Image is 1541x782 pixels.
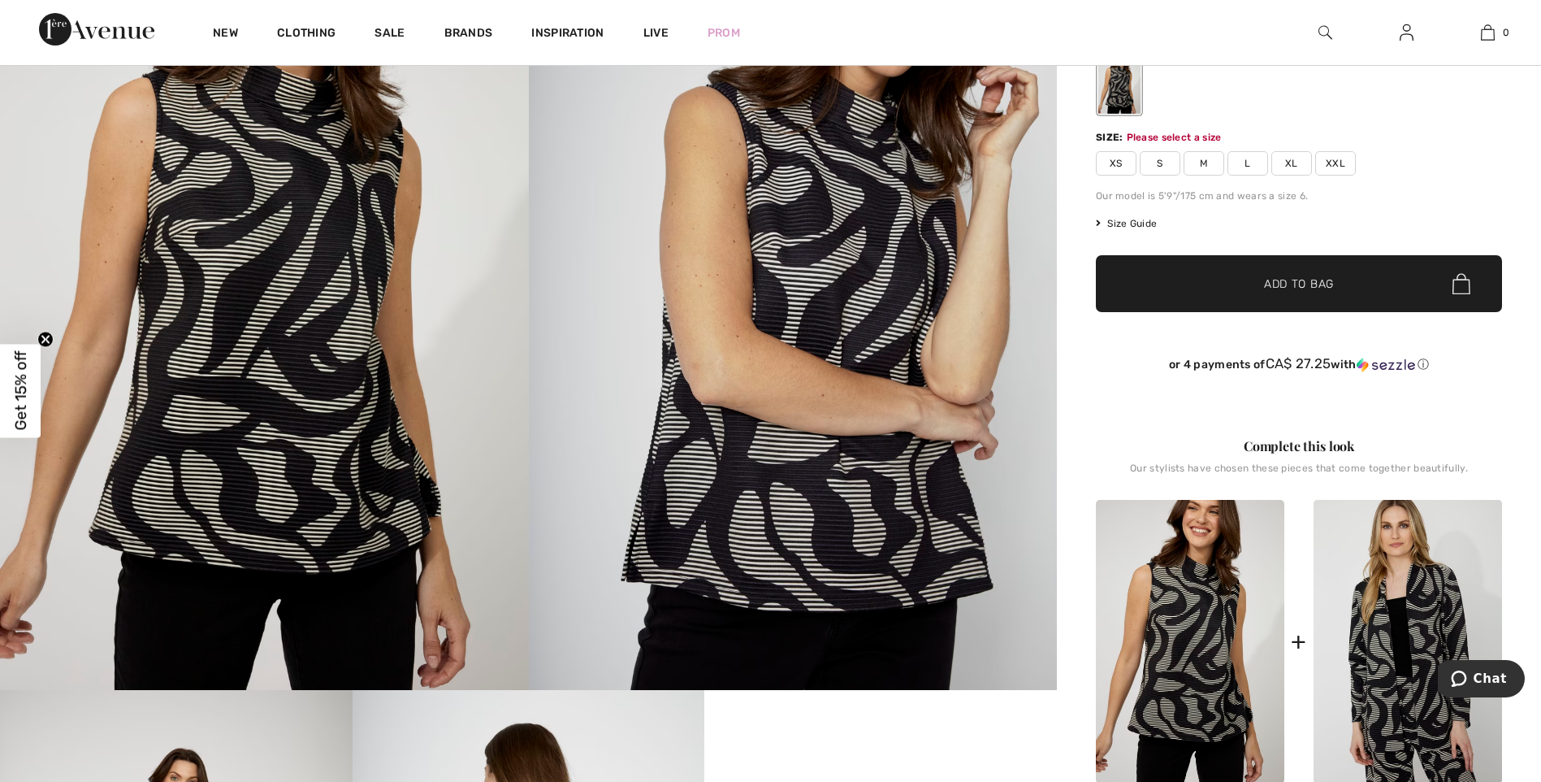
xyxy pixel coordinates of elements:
span: Add to Bag [1264,276,1334,293]
div: Our model is 5'9"/175 cm and wears a size 6. [1096,189,1502,203]
span: Get 15% off [11,351,30,431]
div: or 4 payments ofCA$ 27.25withSezzle Click to learn more about Sezzle [1096,356,1502,378]
iframe: Opens a widget where you can chat to one of our agents [1438,660,1525,701]
img: Bag.svg [1452,273,1470,294]
img: Sezzle [1357,358,1415,372]
span: S [1140,151,1180,176]
span: M [1184,151,1224,176]
div: Complete this look [1096,437,1502,456]
img: My Info [1400,23,1413,42]
a: Prom [708,24,740,41]
a: Sale [374,26,405,43]
button: Close teaser [37,332,54,348]
img: 1ère Avenue [39,13,154,46]
a: Brands [444,26,493,43]
span: Size Guide [1096,216,1157,231]
img: My Bag [1481,23,1495,42]
span: L [1227,151,1268,176]
div: Please select a size [1127,130,1222,145]
div: + [1291,623,1306,660]
span: XL [1271,151,1312,176]
div: or 4 payments of with [1096,356,1502,372]
span: XS [1096,151,1136,176]
div: Our stylists have chosen these pieces that come together beautifully. [1096,463,1502,487]
span: 0 [1503,25,1509,40]
span: XXL [1315,151,1356,176]
a: 0 [1448,23,1527,42]
a: New [213,26,238,43]
span: Inspiration [531,26,604,43]
img: search the website [1318,23,1332,42]
span: CA$ 27.25 [1266,355,1331,371]
a: Sign In [1387,23,1426,43]
a: Live [643,24,669,41]
button: Add to Bag [1096,255,1502,312]
a: Clothing [277,26,335,43]
div: Size: [1096,130,1127,145]
div: As sample [1098,53,1141,114]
